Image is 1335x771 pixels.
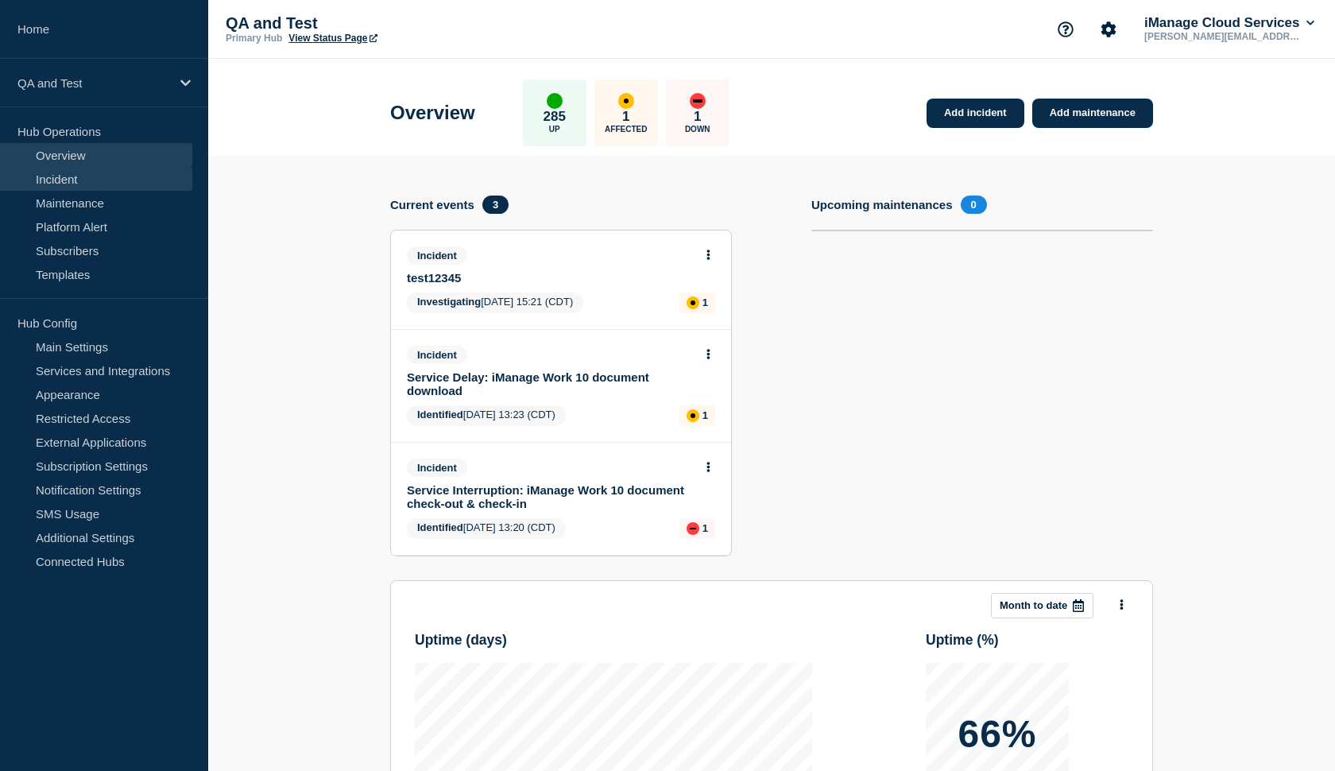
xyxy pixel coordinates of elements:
[687,409,699,422] div: affected
[622,109,629,125] p: 1
[549,125,560,134] p: Up
[1141,31,1306,42] p: [PERSON_NAME][EMAIL_ADDRESS][PERSON_NAME][DOMAIN_NAME]
[1049,13,1082,46] button: Support
[407,346,467,364] span: Incident
[1032,99,1153,128] a: Add maintenance
[226,33,282,44] p: Primary Hub
[407,405,566,426] span: [DATE] 13:23 (CDT)
[417,409,463,420] span: Identified
[687,296,699,309] div: affected
[407,459,467,477] span: Incident
[482,196,509,214] span: 3
[17,76,170,90] p: QA and Test
[811,198,953,211] h4: Upcoming maintenances
[407,293,583,313] span: [DATE] 15:21 (CDT)
[702,409,708,421] p: 1
[1092,13,1125,46] button: Account settings
[390,102,475,124] h1: Overview
[407,370,694,397] a: Service Delay: iManage Work 10 document download
[288,33,377,44] a: View Status Page
[605,125,647,134] p: Affected
[407,518,566,539] span: [DATE] 13:20 (CDT)
[407,271,694,285] a: test12345
[1000,599,1067,611] p: Month to date
[958,715,1036,754] p: 66%
[694,109,701,125] p: 1
[415,632,507,649] h3: Uptime ( days )
[961,196,987,214] span: 0
[685,125,710,134] p: Down
[991,593,1093,618] button: Month to date
[407,246,467,265] span: Incident
[927,99,1024,128] a: Add incident
[417,521,463,533] span: Identified
[926,632,999,649] h3: Uptime ( % )
[687,522,699,535] div: down
[690,93,706,109] div: down
[226,14,544,33] p: QA and Test
[417,296,481,308] span: Investigating
[407,483,694,510] a: Service Interruption: iManage Work 10 document check-out & check-in
[702,522,708,534] p: 1
[618,93,634,109] div: affected
[702,296,708,308] p: 1
[390,198,474,211] h4: Current events
[1141,15,1318,31] button: iManage Cloud Services
[544,109,566,125] p: 285
[547,93,563,109] div: up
